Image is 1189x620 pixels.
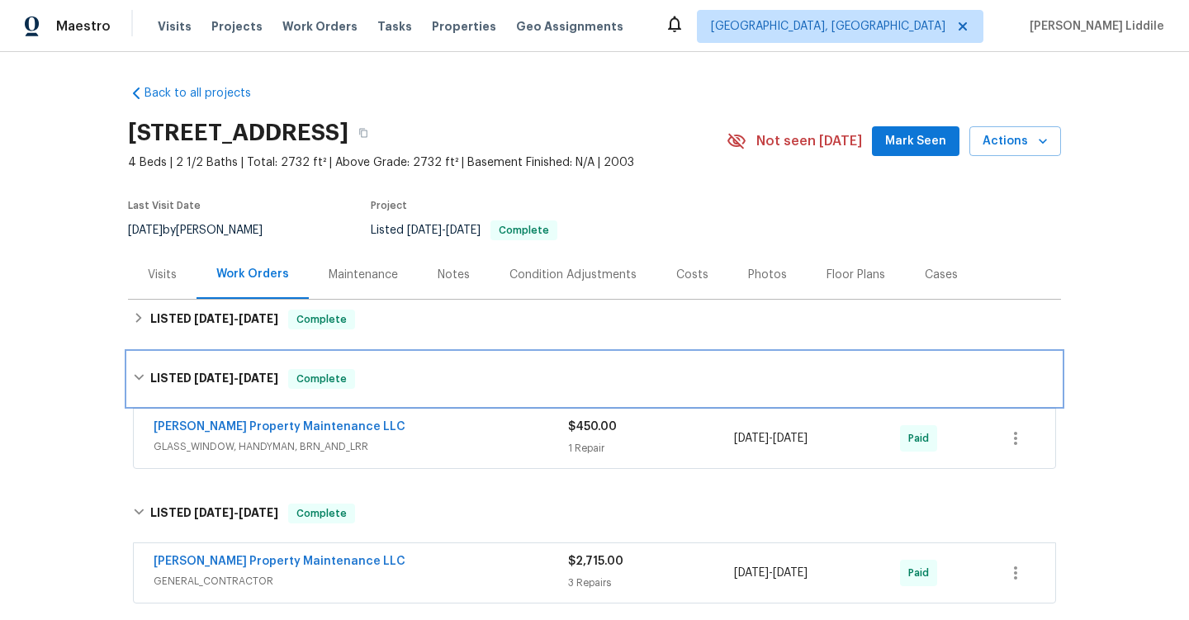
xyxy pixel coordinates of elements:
span: - [194,313,278,324]
span: - [407,225,481,236]
span: [DATE] [194,372,234,384]
h6: LISTED [150,504,278,523]
div: 1 Repair [568,440,734,457]
span: Not seen [DATE] [756,133,862,149]
div: Photos [748,267,787,283]
span: $450.00 [568,421,617,433]
span: [DATE] [239,313,278,324]
span: $2,715.00 [568,556,623,567]
a: [PERSON_NAME] Property Maintenance LLC [154,556,405,567]
div: LISTED [DATE]-[DATE]Complete [128,300,1061,339]
span: [DATE] [773,433,808,444]
div: Floor Plans [827,267,885,283]
span: Geo Assignments [516,18,623,35]
span: [GEOGRAPHIC_DATA], [GEOGRAPHIC_DATA] [711,18,945,35]
h6: LISTED [150,369,278,389]
span: Complete [492,225,556,235]
span: [DATE] [239,372,278,384]
span: [DATE] [194,313,234,324]
span: [DATE] [239,507,278,518]
div: Notes [438,267,470,283]
span: - [194,507,278,518]
span: Paid [908,430,936,447]
span: [DATE] [734,567,769,579]
span: Paid [908,565,936,581]
span: 4 Beds | 2 1/2 Baths | Total: 2732 ft² | Above Grade: 2732 ft² | Basement Finished: N/A | 2003 [128,154,727,171]
div: Work Orders [216,266,289,282]
button: Mark Seen [872,126,959,157]
span: - [734,430,808,447]
span: Complete [290,505,353,522]
button: Copy Address [348,118,378,148]
span: Work Orders [282,18,358,35]
span: Complete [290,371,353,387]
span: Last Visit Date [128,201,201,211]
div: by [PERSON_NAME] [128,220,282,240]
span: [DATE] [128,225,163,236]
span: [DATE] [734,433,769,444]
div: Cases [925,267,958,283]
span: - [734,565,808,581]
div: LISTED [DATE]-[DATE]Complete [128,353,1061,405]
span: Projects [211,18,263,35]
div: Condition Adjustments [509,267,637,283]
span: Project [371,201,407,211]
div: Maintenance [329,267,398,283]
h6: LISTED [150,310,278,329]
a: Back to all projects [128,85,287,102]
span: [DATE] [407,225,442,236]
div: LISTED [DATE]-[DATE]Complete [128,487,1061,540]
span: Actions [983,131,1048,152]
span: Tasks [377,21,412,32]
span: [PERSON_NAME] Liddile [1023,18,1164,35]
div: Visits [148,267,177,283]
button: Actions [969,126,1061,157]
span: GLASS_WINDOW, HANDYMAN, BRN_AND_LRR [154,438,568,455]
div: Costs [676,267,708,283]
span: - [194,372,278,384]
span: Listed [371,225,557,236]
span: GENERAL_CONTRACTOR [154,573,568,589]
h2: [STREET_ADDRESS] [128,125,348,141]
span: Properties [432,18,496,35]
div: 3 Repairs [568,575,734,591]
span: [DATE] [194,507,234,518]
span: Maestro [56,18,111,35]
span: Complete [290,311,353,328]
span: Mark Seen [885,131,946,152]
span: Visits [158,18,192,35]
span: [DATE] [446,225,481,236]
span: [DATE] [773,567,808,579]
a: [PERSON_NAME] Property Maintenance LLC [154,421,405,433]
